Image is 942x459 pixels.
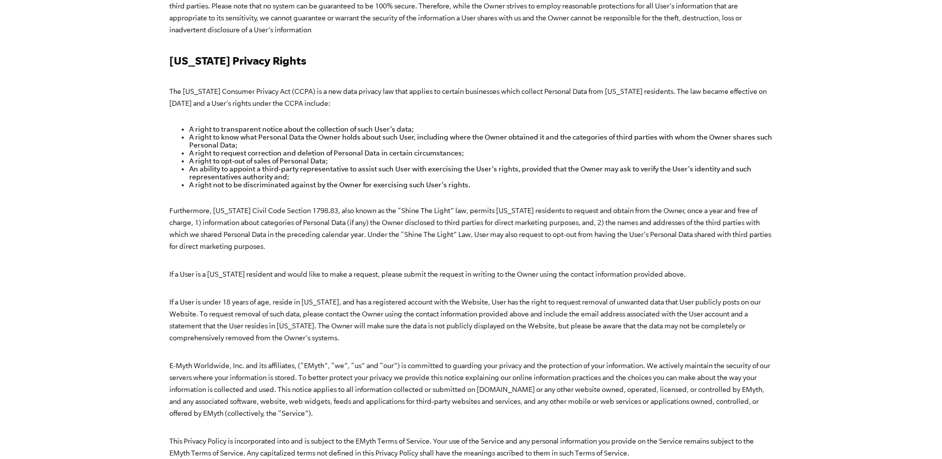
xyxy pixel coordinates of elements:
p: This Privacy Policy is incorporated into and is subject to the EMyth Terms of Service. Your use o... [169,435,773,459]
p: If a User is a [US_STATE] resident and would like to make a request, please submit the request in... [169,268,773,280]
p: Furthermore, [US_STATE] Civil Code Section 1798.83, also known as the “Shine The Light” law, perm... [169,205,773,252]
li: A right to request correction and deletion of Personal Data in certain circumstances; [189,149,773,157]
li: A right to know what Personal Data the Owner holds about such User, including where the Owner obt... [189,133,773,149]
li: An ability to appoint a third-party representative to assist such User with exercising the User’s... [189,165,773,181]
p: The [US_STATE] Consumer Privacy Act (CCPA) is a new data privacy law that applies to certain busi... [169,85,773,109]
strong: [US_STATE] Privacy Rights [169,54,306,67]
li: A right to transparent notice about the collection of such User’s data; [189,125,773,133]
iframe: Chat Widget [892,411,942,459]
p: E-Myth Worldwide, Inc. and its affiliates, (“EMyth”, “we”, “us” and “our”) is committed to guardi... [169,360,773,419]
li: A right not to be discriminated against by the Owner for exercising such User’s rights. [189,181,773,189]
li: A right to opt-out of sales of Personal Data; [189,157,773,165]
p: If a User is under 18 years of age, reside in [US_STATE], and has a registered account with the W... [169,296,773,344]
